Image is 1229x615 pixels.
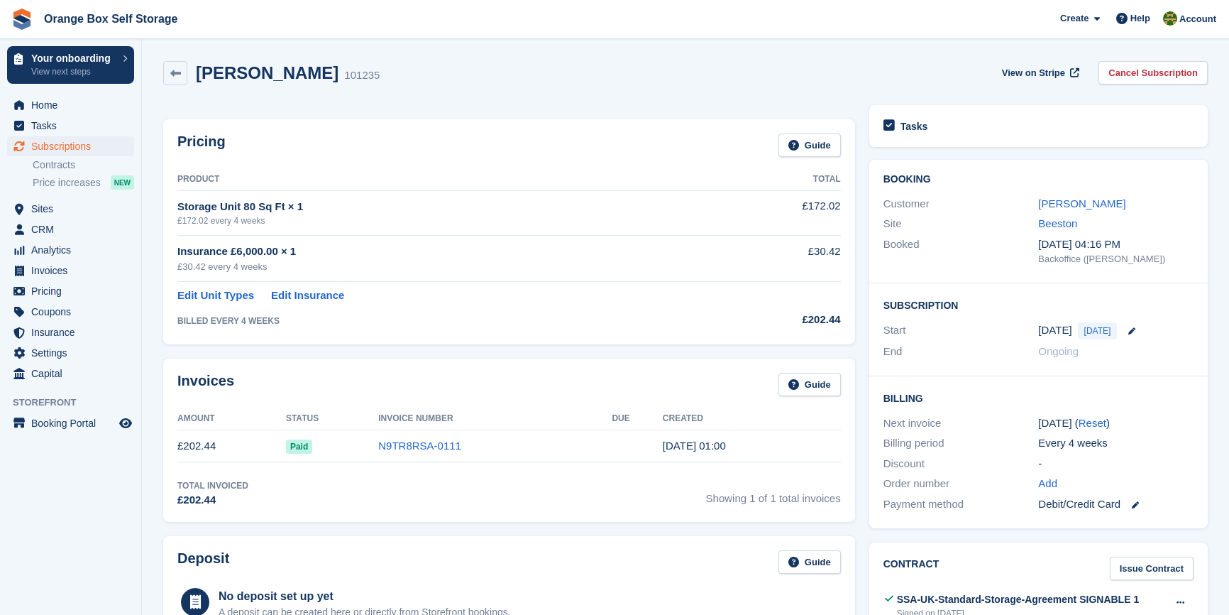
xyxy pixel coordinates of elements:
div: Customer [883,196,1039,212]
span: Booking Portal [31,413,116,433]
time: 2025-08-15 00:00:50 UTC [663,440,726,452]
div: Site [883,216,1039,232]
div: Next invoice [883,415,1039,432]
div: Start [883,322,1039,339]
span: Sites [31,199,116,219]
a: Orange Box Self Storage [38,7,184,31]
span: Pricing [31,281,116,301]
h2: Pricing [177,134,226,157]
p: Your onboarding [31,53,116,63]
div: Discount [883,456,1039,472]
div: Every 4 weeks [1038,435,1194,452]
a: menu [7,199,134,219]
a: menu [7,322,134,342]
a: Guide [778,373,841,396]
td: £172.02 [717,190,841,235]
span: Storefront [13,396,141,410]
a: menu [7,302,134,322]
div: [DATE] ( ) [1038,415,1194,432]
a: Price increases NEW [33,175,134,190]
span: [DATE] [1078,322,1118,339]
span: Help [1130,11,1150,26]
div: End [883,344,1039,360]
div: Payment method [883,496,1039,513]
th: Due [612,408,662,430]
a: N9TR8RSA-0111 [378,440,461,452]
a: menu [7,281,134,301]
th: Created [663,408,841,430]
a: Reset [1079,417,1106,429]
a: Guide [778,134,841,157]
a: Your onboarding View next steps [7,46,134,84]
span: Paid [286,440,312,454]
a: menu [7,261,134,281]
span: Analytics [31,240,116,260]
a: [PERSON_NAME] [1038,197,1125,209]
a: Issue Contract [1110,557,1194,580]
div: No deposit set up yet [219,588,511,605]
h2: Tasks [900,120,928,133]
th: Invoice Number [378,408,612,430]
span: Capital [31,364,116,383]
div: Order number [883,476,1039,492]
div: £30.42 every 4 weeks [177,260,717,274]
div: £202.44 [717,312,841,328]
span: View on Stripe [1002,66,1065,80]
div: Insurance £6,000.00 × 1 [177,244,717,260]
div: - [1038,456,1194,472]
h2: Contract [883,557,939,580]
img: stora-icon-8386f47178a22dfd0bd8f6a31ec36ba5ce8667c1dd55bd0f319d3a0aa187defe.svg [11,9,33,30]
span: Create [1060,11,1089,26]
div: Billing period [883,435,1039,452]
td: £202.44 [177,430,286,462]
div: BILLED EVERY 4 WEEKS [177,315,717,327]
img: SARAH T [1163,11,1177,26]
a: menu [7,413,134,433]
div: Backoffice ([PERSON_NAME]) [1038,252,1194,266]
span: Tasks [31,116,116,136]
span: Subscriptions [31,136,116,156]
div: 101235 [344,67,380,84]
a: Cancel Subscription [1098,61,1208,85]
a: menu [7,95,134,115]
a: menu [7,343,134,363]
div: £202.44 [177,492,248,508]
span: Insurance [31,322,116,342]
div: SSA-UK-Standard-Storage-Agreement SIGNABLE 1 [897,592,1140,607]
th: Total [717,168,841,191]
span: Price increases [33,176,101,190]
span: CRM [31,219,116,239]
span: Home [31,95,116,115]
td: £30.42 [717,236,841,282]
h2: Booking [883,174,1194,185]
a: Beeston [1038,217,1077,229]
a: menu [7,219,134,239]
div: Debit/Credit Card [1038,496,1194,513]
a: View on Stripe [996,61,1082,85]
h2: Invoices [177,373,234,396]
span: Account [1179,12,1216,26]
a: Contracts [33,158,134,172]
span: Ongoing [1038,345,1079,357]
div: Booked [883,236,1039,266]
span: Invoices [31,261,116,281]
a: Edit Unit Types [177,288,254,304]
h2: [PERSON_NAME] [196,63,338,82]
div: £172.02 every 4 weeks [177,214,717,227]
div: Storage Unit 80 Sq Ft × 1 [177,199,717,215]
span: Showing 1 of 1 total invoices [706,479,841,508]
a: Preview store [117,415,134,432]
th: Product [177,168,717,191]
a: Add [1038,476,1057,492]
span: Settings [31,343,116,363]
h2: Subscription [883,298,1194,312]
p: View next steps [31,65,116,78]
a: menu [7,116,134,136]
th: Status [286,408,378,430]
a: menu [7,240,134,260]
span: Coupons [31,302,116,322]
h2: Deposit [177,550,229,574]
a: menu [7,136,134,156]
time: 2025-08-15 00:00:00 UTC [1038,322,1071,339]
div: Total Invoiced [177,479,248,492]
